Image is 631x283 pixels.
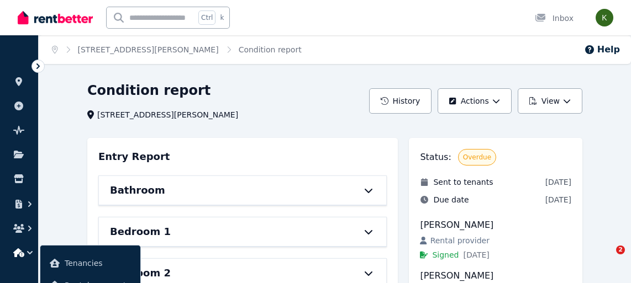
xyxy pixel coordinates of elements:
h6: Bathroom [110,183,165,198]
span: Tenancies [65,257,132,270]
h3: Entry Report [98,149,170,164]
img: kaletsch@hotmail.com [596,9,613,26]
div: [PERSON_NAME] [420,269,571,282]
a: Tenancies [45,252,136,274]
span: [DATE] [463,249,489,260]
h6: Bedroom 1 [110,224,171,239]
a: [STREET_ADDRESS][PERSON_NAME] [78,45,219,54]
span: Ctrl [198,10,215,25]
h1: Condition report [87,82,211,99]
nav: Breadcrumb [39,35,315,64]
span: k [220,13,224,22]
button: Help [584,43,620,56]
button: Actions [438,88,511,114]
button: History [369,88,432,114]
a: Condition report [239,45,302,54]
h3: Status: [420,151,451,164]
button: View [518,88,582,114]
img: RentBetter [18,9,93,26]
span: [STREET_ADDRESS][PERSON_NAME] [97,109,238,120]
span: Signed [432,249,459,260]
span: Overdue [463,153,491,162]
div: Inbox [535,13,574,24]
iframe: Intercom live chat [593,245,620,272]
span: 2 [616,245,625,254]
